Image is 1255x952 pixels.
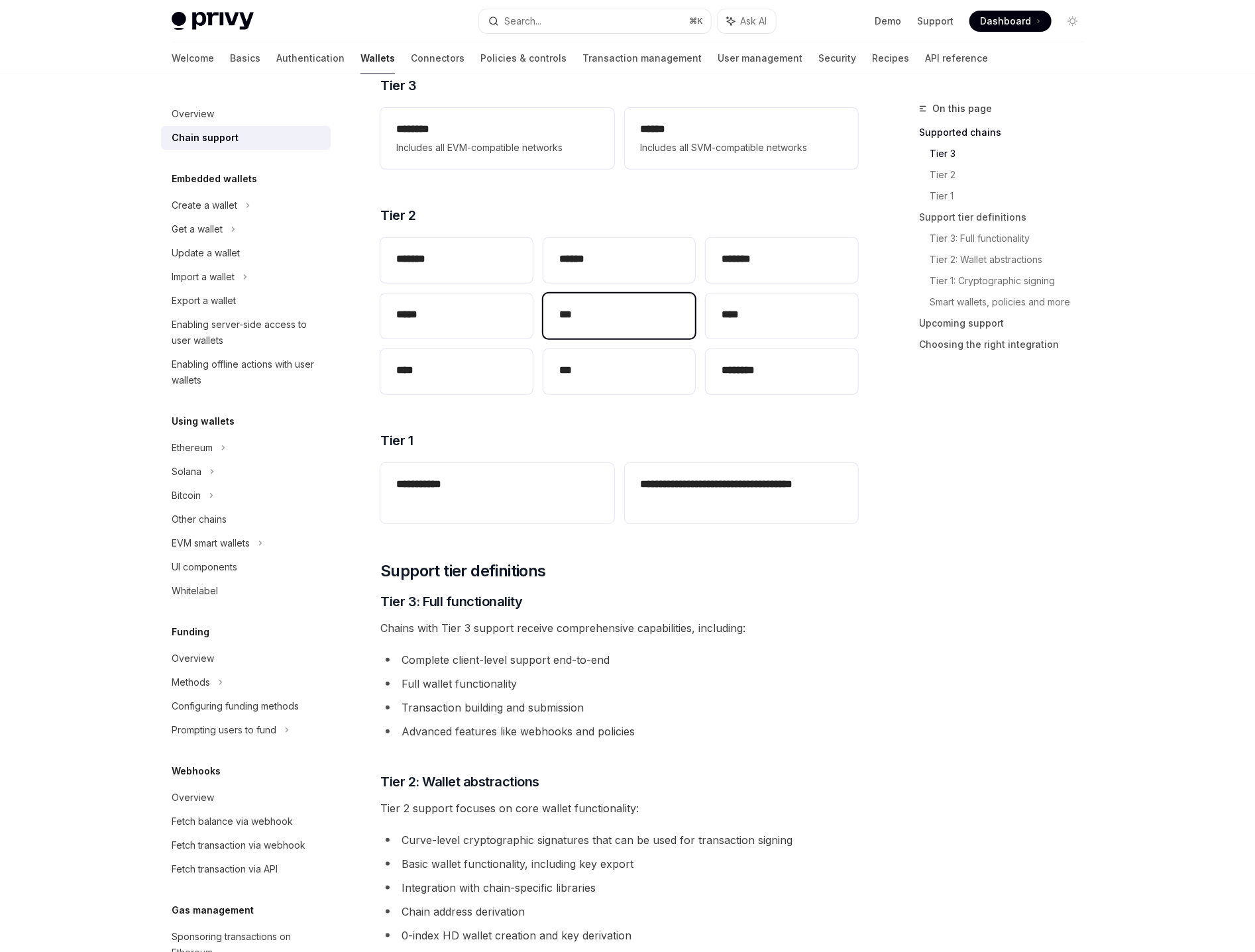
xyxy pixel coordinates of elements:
[718,42,802,74] a: User management
[380,878,858,897] li: Integration with chain-specific libraries
[161,647,331,670] a: Overview
[161,555,331,579] a: UI components
[172,245,240,261] div: Update a wallet
[172,624,209,640] h5: Funding
[969,11,1052,32] a: Dashboard
[625,108,858,169] a: **** *Includes all SVM-compatible networks
[172,197,237,213] div: Create a wallet
[172,674,210,690] div: Methods
[380,431,413,450] span: Tier 1
[161,102,331,126] a: Overview
[740,15,767,28] span: Ask AI
[172,42,214,74] a: Welcome
[380,560,546,582] span: Support tier definitions
[380,698,858,717] li: Transaction building and submission
[172,790,214,806] div: Overview
[689,16,703,26] span: ⌘ K
[161,313,331,352] a: Enabling server-side access to user wallets
[479,9,711,33] button: Search...⌘K
[172,902,254,918] h5: Gas management
[919,313,1094,334] a: Upcoming support
[172,583,218,599] div: Whitelabel
[172,293,236,309] div: Export a wallet
[930,228,1094,249] a: Tier 3: Full functionality
[504,13,541,29] div: Search...
[917,15,954,28] a: Support
[172,130,239,146] div: Chain support
[161,833,331,857] a: Fetch transaction via webhook
[930,249,1094,270] a: Tier 2: Wallet abstractions
[172,106,214,122] div: Overview
[582,42,702,74] a: Transaction management
[380,651,858,669] li: Complete client-level support end-to-end
[172,763,221,779] h5: Webhooks
[930,164,1094,185] a: Tier 2
[411,42,464,74] a: Connectors
[919,207,1094,228] a: Support tier definitions
[172,221,223,237] div: Get a wallet
[380,108,614,169] a: **** ***Includes all EVM-compatible networks
[641,140,842,156] span: Includes all SVM-compatible networks
[930,291,1094,313] a: Smart wallets, policies and more
[172,511,227,527] div: Other chains
[172,535,250,551] div: EVM smart wallets
[276,42,345,74] a: Authentication
[380,902,858,921] li: Chain address derivation
[161,810,331,833] a: Fetch balance via webhook
[172,317,323,348] div: Enabling server-side access to user wallets
[172,171,257,187] h5: Embedded wallets
[230,42,260,74] a: Basics
[360,42,395,74] a: Wallets
[172,559,237,575] div: UI components
[380,76,416,95] span: Tier 3
[172,488,201,503] div: Bitcoin
[161,857,331,881] a: Fetch transaction via API
[380,674,858,693] li: Full wallet functionality
[396,140,598,156] span: Includes all EVM-compatible networks
[172,269,235,285] div: Import a wallet
[718,9,776,33] button: Ask AI
[172,464,201,480] div: Solana
[161,352,331,392] a: Enabling offline actions with user wallets
[980,15,1031,28] span: Dashboard
[161,289,331,313] a: Export a wallet
[930,143,1094,164] a: Tier 3
[161,694,331,718] a: Configuring funding methods
[161,579,331,603] a: Whitelabel
[925,42,988,74] a: API reference
[380,722,858,741] li: Advanced features like webhooks and policies
[380,831,858,849] li: Curve-level cryptographic signatures that can be used for transaction signing
[818,42,856,74] a: Security
[480,42,567,74] a: Policies & controls
[161,507,331,531] a: Other chains
[380,206,415,225] span: Tier 2
[161,786,331,810] a: Overview
[172,722,276,738] div: Prompting users to fund
[380,592,522,611] span: Tier 3: Full functionality
[919,334,1094,355] a: Choosing the right integration
[172,12,254,30] img: light logo
[172,413,235,429] h5: Using wallets
[172,440,213,456] div: Ethereum
[380,772,539,791] span: Tier 2: Wallet abstractions
[172,837,305,853] div: Fetch transaction via webhook
[930,185,1094,207] a: Tier 1
[172,651,214,666] div: Overview
[172,356,323,388] div: Enabling offline actions with user wallets
[930,270,1094,291] a: Tier 1: Cryptographic signing
[161,241,331,265] a: Update a wallet
[380,799,858,818] span: Tier 2 support focuses on core wallet functionality:
[872,42,909,74] a: Recipes
[172,698,299,714] div: Configuring funding methods
[161,126,331,150] a: Chain support
[919,122,1094,143] a: Supported chains
[172,861,278,877] div: Fetch transaction via API
[380,926,858,945] li: 0-index HD wallet creation and key derivation
[172,814,293,829] div: Fetch balance via webhook
[875,15,901,28] a: Demo
[932,101,992,117] span: On this page
[380,619,858,637] span: Chains with Tier 3 support receive comprehensive capabilities, including:
[1062,11,1083,32] button: Toggle dark mode
[380,855,858,873] li: Basic wallet functionality, including key export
